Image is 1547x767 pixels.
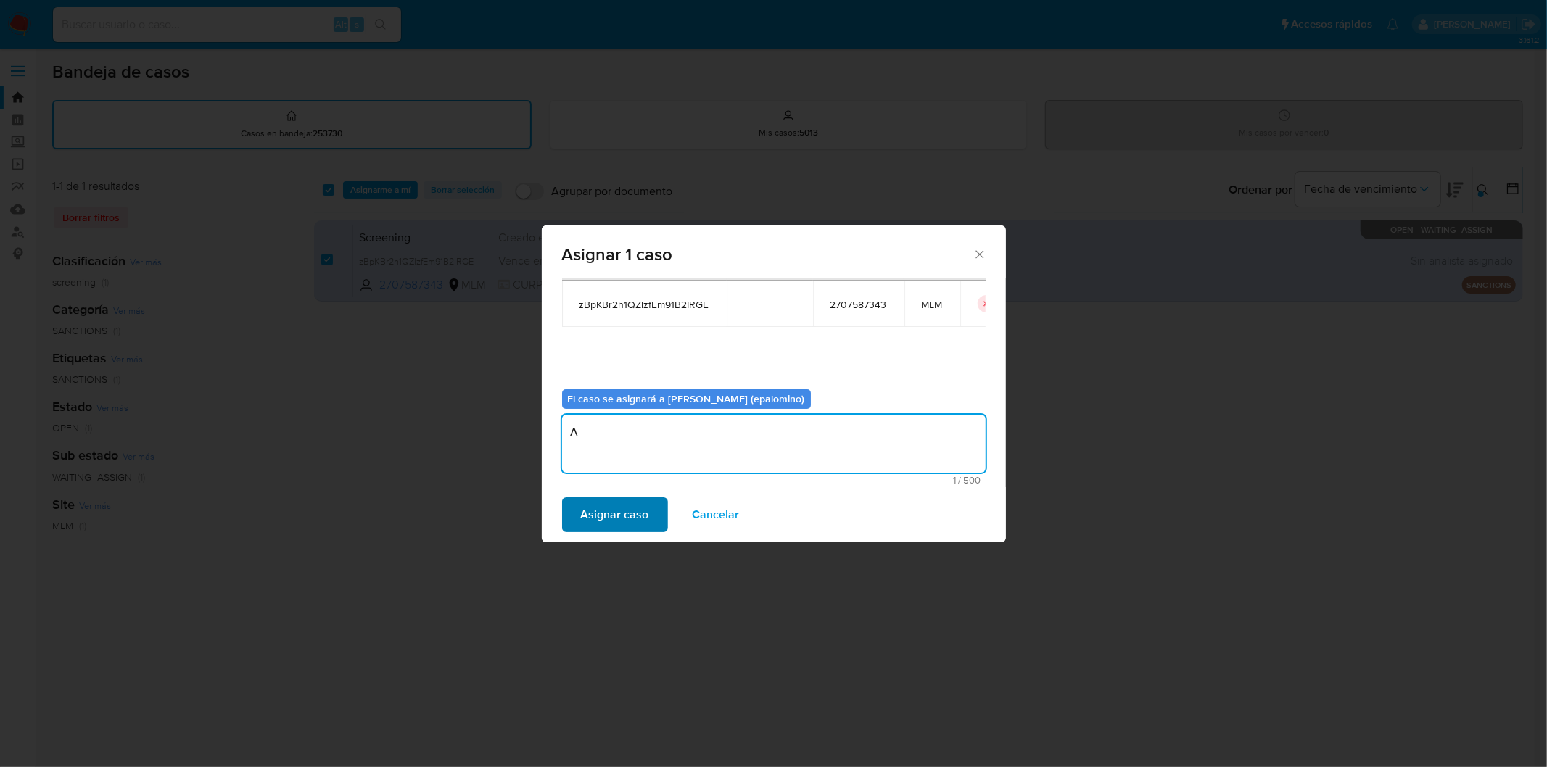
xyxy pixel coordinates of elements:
span: Cancelar [693,499,740,531]
span: Asignar 1 caso [562,246,973,263]
button: Cancelar [674,497,759,532]
span: 2707587343 [830,298,887,311]
button: Asignar caso [562,497,668,532]
span: Máximo 500 caracteres [566,476,981,485]
textarea: A [562,415,986,473]
button: icon-button [978,295,995,312]
b: El caso se asignará a [PERSON_NAME] (epalomino) [568,391,805,406]
div: assign-modal [542,225,1006,542]
span: MLM [922,298,943,311]
button: Cerrar ventana [973,247,986,260]
span: Asignar caso [581,499,649,531]
span: zBpKBr2h1QZlzfEm91B2IRGE [579,298,709,311]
